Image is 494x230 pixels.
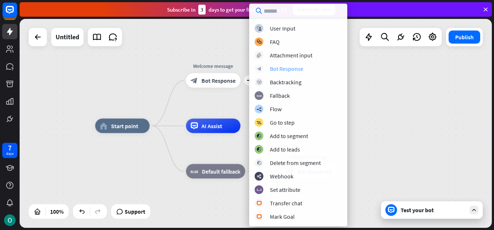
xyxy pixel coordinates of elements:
[257,80,262,85] i: block_backtracking
[270,159,321,166] div: Delete from segment
[257,40,262,44] i: block_faq
[256,201,262,206] i: block_livechat
[191,168,198,175] i: block_fallback
[449,31,480,44] button: Publish
[8,145,12,151] div: 7
[401,206,466,214] div: Test your bot
[202,77,236,84] span: Bot Response
[125,206,145,217] span: Support
[181,62,246,69] div: Welcome message
[257,161,262,165] i: block_delete_from_segment
[270,119,295,126] div: Go to step
[100,122,108,129] i: home_2
[247,78,252,83] i: plus
[2,143,17,158] a: 7 days
[270,146,300,153] div: Add to leads
[270,186,300,193] div: Set attribute
[167,5,287,15] div: Subscribe in days to get your first month for $1
[111,122,138,129] span: Start point
[256,107,262,112] i: builder_tree
[257,93,262,98] i: block_fallback
[257,53,262,58] i: block_attachment
[191,77,198,84] i: block_bot_response
[256,134,262,138] i: block_add_to_segment
[270,213,295,220] div: Mark Goal
[202,122,222,129] span: AI Assist
[256,147,262,152] i: block_add_to_segment
[270,52,312,59] div: Attachment input
[257,187,262,192] i: block_set_attribute
[257,174,262,179] i: webhooks
[202,168,240,175] span: Default fallback
[270,78,301,86] div: Backtracking
[256,120,262,125] i: block_goto
[257,66,262,71] i: block_bot_response
[270,92,290,99] div: Fallback
[270,132,308,140] div: Add to segment
[270,173,293,180] div: Webhook
[270,38,280,45] div: FAQ
[270,105,282,113] div: Flow
[270,65,303,72] div: Bot Response
[198,5,206,15] div: 3
[56,28,79,46] div: Untitled
[270,25,295,32] div: User Input
[48,206,66,217] div: 100%
[256,214,262,219] i: block_livechat
[6,3,28,25] button: Open LiveChat chat widget
[270,199,302,207] div: Transfer chat
[6,151,13,156] div: days
[257,26,262,31] i: block_user_input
